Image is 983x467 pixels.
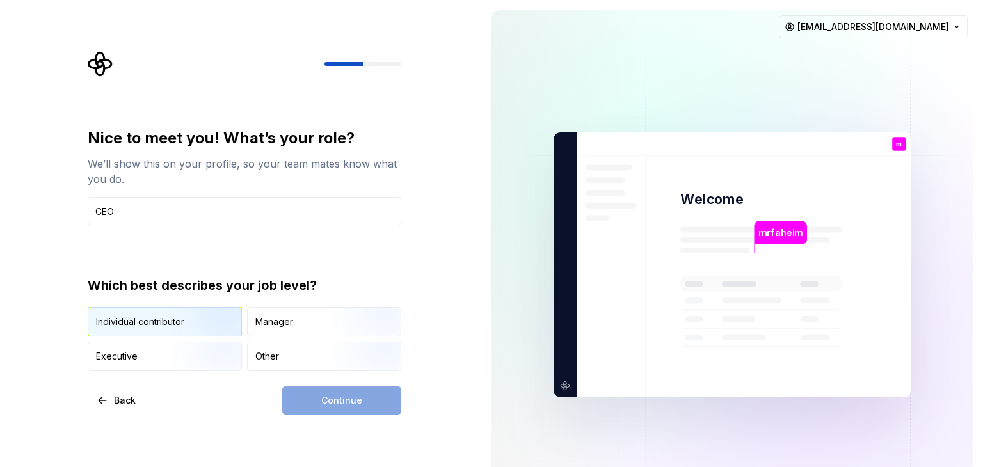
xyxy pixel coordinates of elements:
div: Individual contributor [96,315,184,328]
div: We’ll show this on your profile, so your team mates know what you do. [88,156,401,187]
div: Manager [255,315,293,328]
button: Back [88,386,147,415]
div: Which best describes your job level? [88,276,401,294]
button: [EMAIL_ADDRESS][DOMAIN_NAME] [779,15,968,38]
svg: Supernova Logo [88,51,113,77]
div: Nice to meet you! What’s your role? [88,128,401,148]
span: [EMAIL_ADDRESS][DOMAIN_NAME] [797,20,949,33]
p: m [896,141,902,148]
input: Job title [88,197,401,225]
span: Back [114,394,136,407]
div: Executive [96,350,138,363]
div: Other [255,350,279,363]
p: mrfahelm [758,226,802,240]
p: Welcome [680,190,743,209]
